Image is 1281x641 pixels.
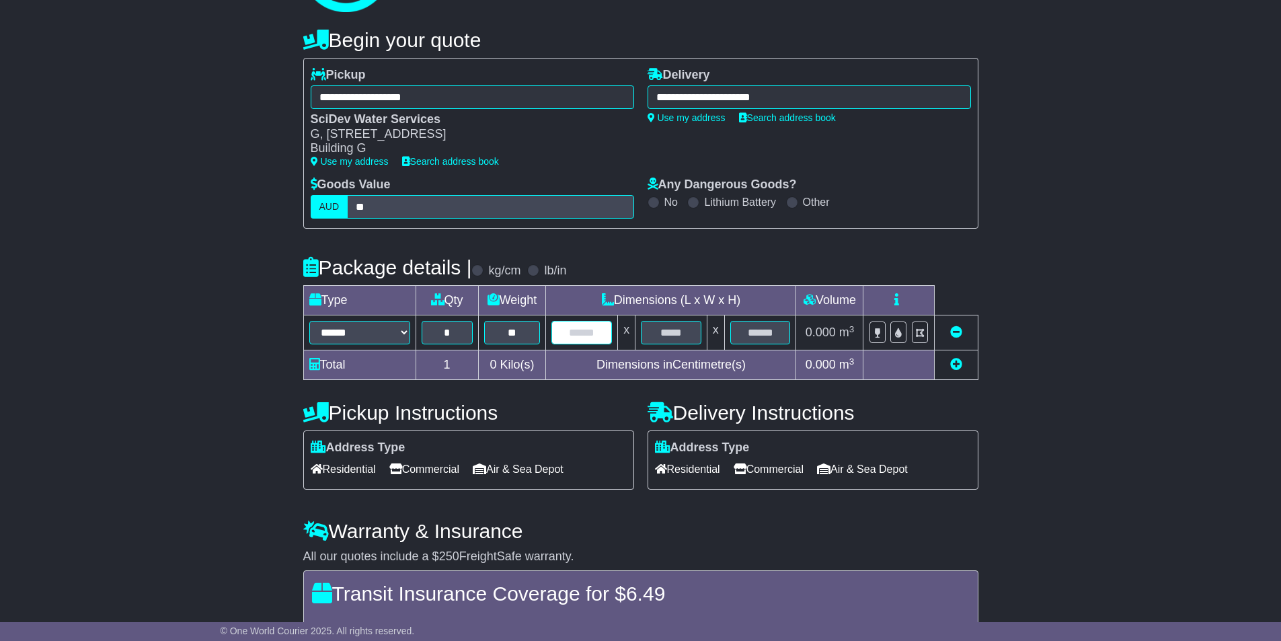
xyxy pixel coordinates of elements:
[734,459,804,480] span: Commercial
[664,196,678,209] label: No
[849,324,855,334] sup: 3
[311,127,621,142] div: G, [STREET_ADDRESS]
[739,112,836,123] a: Search address book
[439,550,459,563] span: 250
[839,358,855,371] span: m
[488,264,520,278] label: kg/cm
[648,112,726,123] a: Use my address
[416,350,478,380] td: 1
[303,550,978,564] div: All our quotes include a $ FreightSafe warranty.
[402,156,499,167] a: Search address book
[303,286,416,315] td: Type
[544,264,566,278] label: lb/in
[806,326,836,339] span: 0.000
[704,196,776,209] label: Lithium Battery
[806,358,836,371] span: 0.000
[849,356,855,367] sup: 3
[478,350,546,380] td: Kilo(s)
[473,459,564,480] span: Air & Sea Depot
[839,326,855,339] span: m
[221,626,415,636] span: © One World Courier 2025. All rights reserved.
[648,68,710,83] label: Delivery
[796,286,863,315] td: Volume
[546,286,796,315] td: Dimensions (L x W x H)
[490,358,496,371] span: 0
[311,459,376,480] span: Residential
[311,112,621,127] div: SciDev Water Services
[618,315,635,350] td: x
[312,582,970,605] h4: Transit Insurance Coverage for $
[546,350,796,380] td: Dimensions in Centimetre(s)
[303,29,978,51] h4: Begin your quote
[478,286,546,315] td: Weight
[389,459,459,480] span: Commercial
[655,459,720,480] span: Residential
[803,196,830,209] label: Other
[950,326,962,339] a: Remove this item
[626,582,665,605] span: 6.49
[655,441,750,455] label: Address Type
[648,402,978,424] h4: Delivery Instructions
[311,141,621,156] div: Building G
[817,459,908,480] span: Air & Sea Depot
[648,178,797,192] label: Any Dangerous Goods?
[311,441,405,455] label: Address Type
[303,520,978,542] h4: Warranty & Insurance
[950,358,962,371] a: Add new item
[311,178,391,192] label: Goods Value
[707,315,724,350] td: x
[303,256,472,278] h4: Package details |
[416,286,478,315] td: Qty
[311,68,366,83] label: Pickup
[311,195,348,219] label: AUD
[311,156,389,167] a: Use my address
[303,402,634,424] h4: Pickup Instructions
[303,350,416,380] td: Total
